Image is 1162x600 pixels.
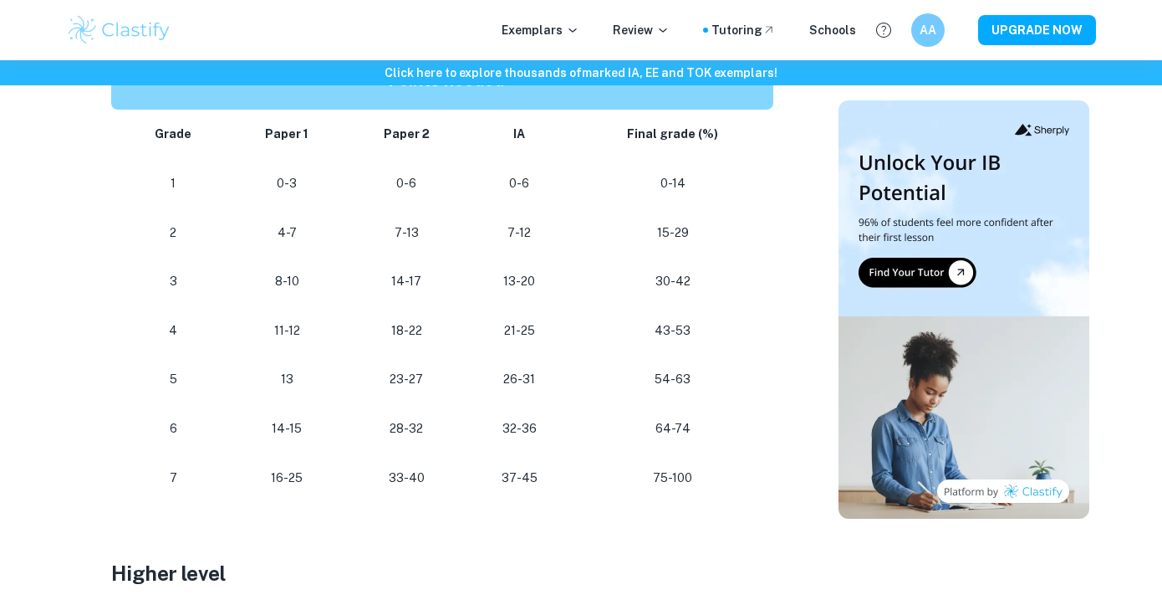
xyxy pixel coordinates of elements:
p: 64-74 [585,418,760,440]
p: 30-42 [585,270,760,293]
h6: AA [919,21,938,39]
p: 21-25 [481,320,558,342]
p: Exemplars [502,21,579,39]
p: 0-14 [585,172,760,195]
p: 14-17 [359,270,454,293]
img: Thumbnail [838,100,1089,519]
p: 37-45 [481,467,558,490]
p: 7 [131,467,215,490]
p: 0-6 [481,172,558,195]
strong: IA [513,127,525,141]
p: 6 [131,418,215,440]
span: Higher level [111,562,226,585]
p: 15-29 [585,222,760,244]
p: 23-27 [359,368,454,391]
p: 1 [131,172,215,195]
p: 7-12 [481,222,558,244]
p: 13 [242,368,332,391]
a: Tutoring [711,21,776,39]
p: 8-10 [242,270,332,293]
p: 4-7 [242,222,332,244]
p: 2 [131,222,215,244]
p: 13-20 [481,270,558,293]
button: AA [911,13,945,47]
strong: Paper 2 [384,127,430,141]
p: 0-6 [359,172,454,195]
p: 0-3 [242,172,332,195]
p: 11-12 [242,320,332,342]
p: Review [613,21,670,39]
strong: Final grade (%) [627,127,718,141]
p: 54-63 [585,368,760,391]
strong: Paper 1 [265,127,308,141]
button: UPGRADE NOW [978,15,1096,45]
p: 5 [131,368,215,391]
p: 33-40 [359,467,454,490]
p: 14-15 [242,418,332,440]
p: 4 [131,320,215,342]
p: 28-32 [359,418,454,440]
p: 75-100 [585,467,760,490]
img: Clastify logo [66,13,172,47]
p: 3 [131,270,215,293]
p: 26-31 [481,368,558,391]
p: 16-25 [242,467,332,490]
h6: Click here to explore thousands of marked IA, EE and TOK exemplars ! [3,64,1159,82]
p: 32-36 [481,418,558,440]
strong: Grade [155,127,191,141]
p: 43-53 [585,320,760,342]
p: 7-13 [359,222,454,244]
a: Schools [809,21,856,39]
button: Help and Feedback [869,16,898,44]
p: 18-22 [359,320,454,342]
